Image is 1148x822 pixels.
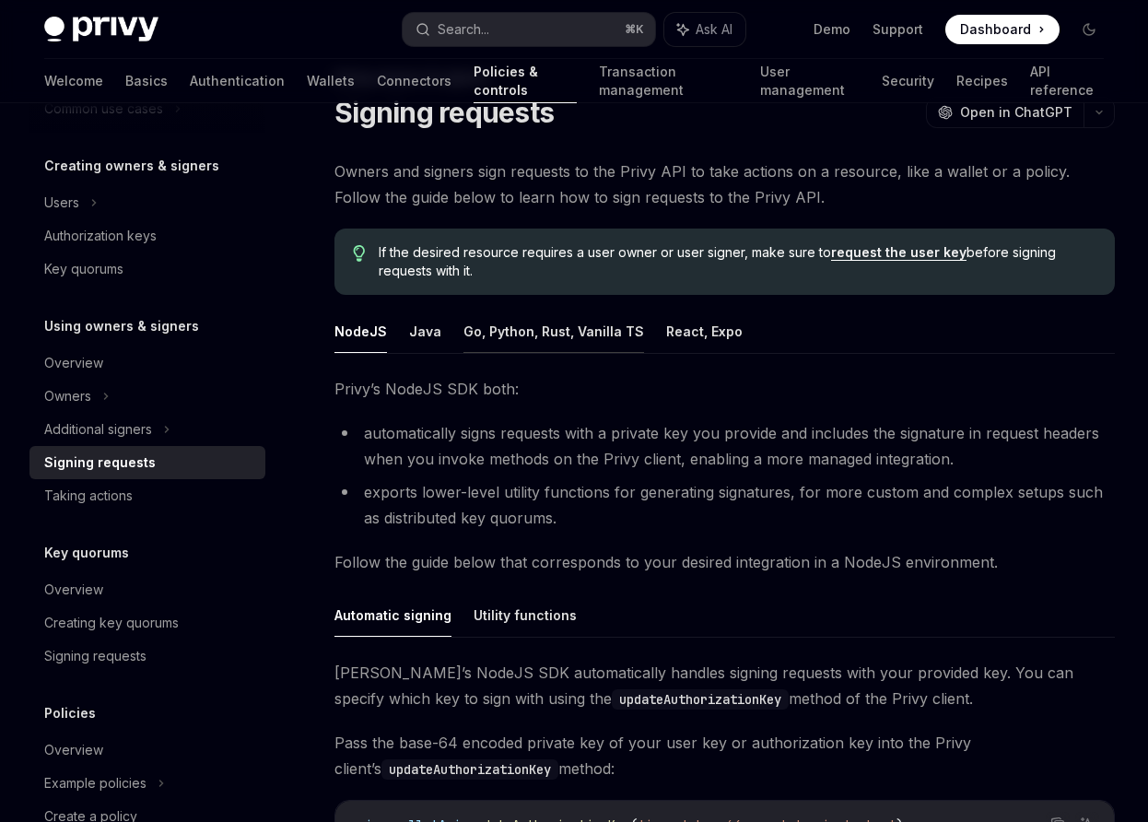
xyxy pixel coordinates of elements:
[945,15,1060,44] a: Dashboard
[1030,59,1104,103] a: API reference
[44,352,103,374] div: Overview
[44,385,91,407] div: Owners
[44,645,146,667] div: Signing requests
[29,734,265,767] a: Overview
[44,418,152,440] div: Additional signers
[334,730,1115,781] span: Pass the base-64 encoded private key of your user key or authorization key into the Privy client’...
[334,479,1115,531] li: exports lower-level utility functions for generating signatures, for more custom and complex setu...
[599,59,738,103] a: Transaction management
[44,772,146,794] div: Example policies
[44,59,103,103] a: Welcome
[190,59,285,103] a: Authentication
[29,573,265,606] a: Overview
[760,59,860,103] a: User management
[44,192,79,214] div: Users
[379,243,1096,280] span: If the desired resource requires a user owner or user signer, make sure to before signing request...
[1074,15,1104,44] button: Toggle dark mode
[29,219,265,252] a: Authorization keys
[334,376,1115,402] span: Privy’s NodeJS SDK both:
[814,20,850,39] a: Demo
[29,479,265,512] a: Taking actions
[334,549,1115,575] span: Follow the guide below that corresponds to your desired integration in a NodeJS environment.
[29,446,265,479] a: Signing requests
[377,59,451,103] a: Connectors
[664,13,745,46] button: Ask AI
[44,452,156,474] div: Signing requests
[666,310,743,353] button: React, Expo
[926,97,1084,128] button: Open in ChatGPT
[334,593,451,637] button: Automatic signing
[44,579,103,601] div: Overview
[474,593,577,637] button: Utility functions
[44,739,103,761] div: Overview
[44,702,96,724] h5: Policies
[44,258,123,280] div: Key quorums
[409,310,441,353] button: Java
[960,103,1072,122] span: Open in ChatGPT
[44,612,179,634] div: Creating key quorums
[125,59,168,103] a: Basics
[612,689,789,710] code: updateAuthorizationKey
[44,17,158,42] img: dark logo
[463,310,644,353] button: Go, Python, Rust, Vanilla TS
[882,59,934,103] a: Security
[334,159,1115,210] span: Owners and signers sign requests to the Privy API to take actions on a resource, like a wallet or...
[438,18,489,41] div: Search...
[44,542,129,564] h5: Key quorums
[307,59,355,103] a: Wallets
[956,59,1008,103] a: Recipes
[29,252,265,286] a: Key quorums
[334,660,1115,711] span: [PERSON_NAME]’s NodeJS SDK automatically handles signing requests with your provided key. You can...
[474,59,577,103] a: Policies & controls
[334,310,387,353] button: NodeJS
[44,155,219,177] h5: Creating owners & signers
[29,640,265,673] a: Signing requests
[831,244,966,261] a: request the user key
[403,13,656,46] button: Search...⌘K
[625,22,644,37] span: ⌘ K
[334,420,1115,472] li: automatically signs requests with a private key you provide and includes the signature in request...
[960,20,1031,39] span: Dashboard
[44,485,133,507] div: Taking actions
[873,20,923,39] a: Support
[29,606,265,640] a: Creating key quorums
[334,96,554,129] h1: Signing requests
[696,20,732,39] span: Ask AI
[44,225,157,247] div: Authorization keys
[44,315,199,337] h5: Using owners & signers
[353,245,366,262] svg: Tip
[381,759,558,780] code: updateAuthorizationKey
[29,346,265,380] a: Overview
